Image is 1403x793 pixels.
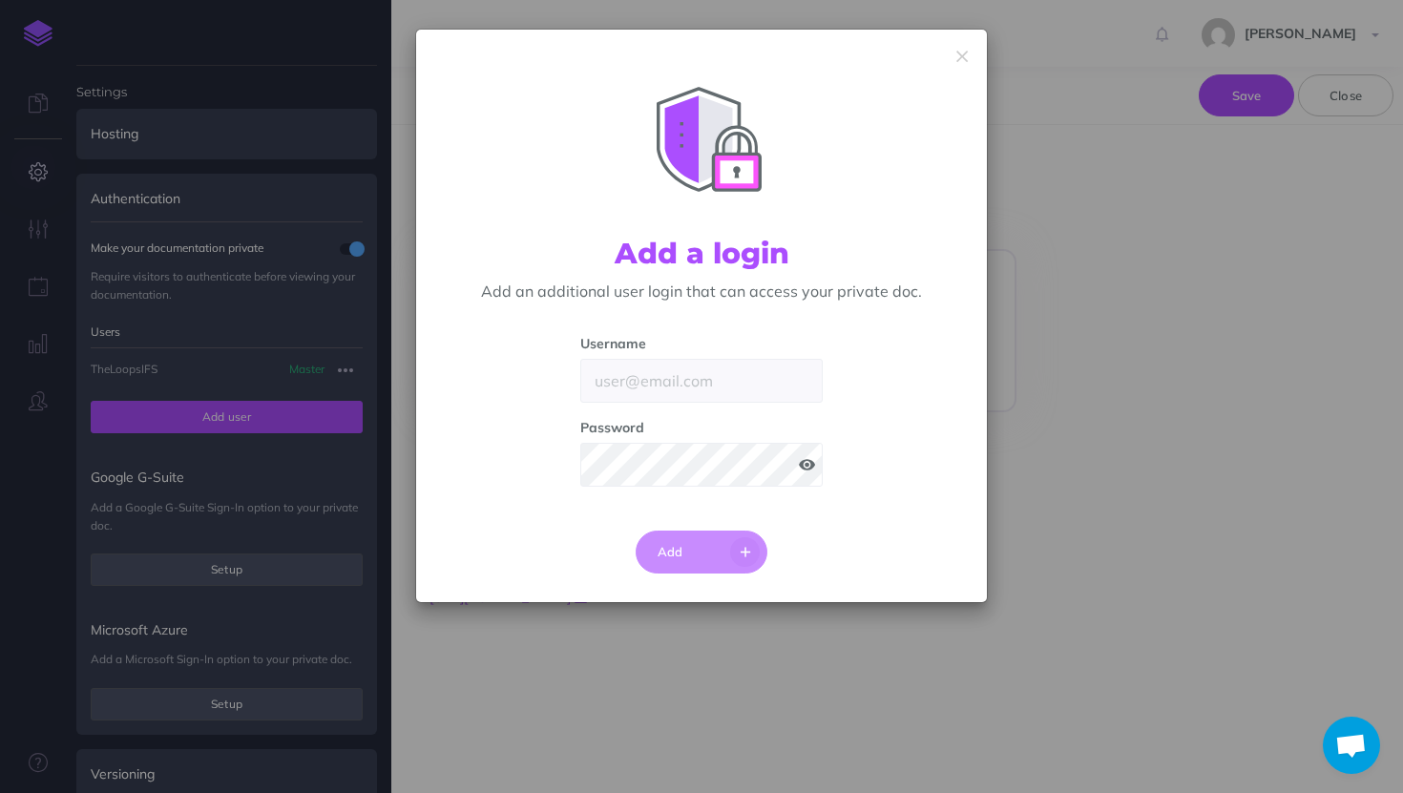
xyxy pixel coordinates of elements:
[636,531,768,574] button: Add
[580,333,646,354] label: Username
[580,359,823,403] input: user@email.com
[445,280,958,304] p: Add an additional user login that can access your private doc.
[1323,717,1380,774] a: Open chat
[445,238,958,269] h2: Add a login
[580,417,644,438] label: Password
[657,87,762,192] img: icon-locked.svg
